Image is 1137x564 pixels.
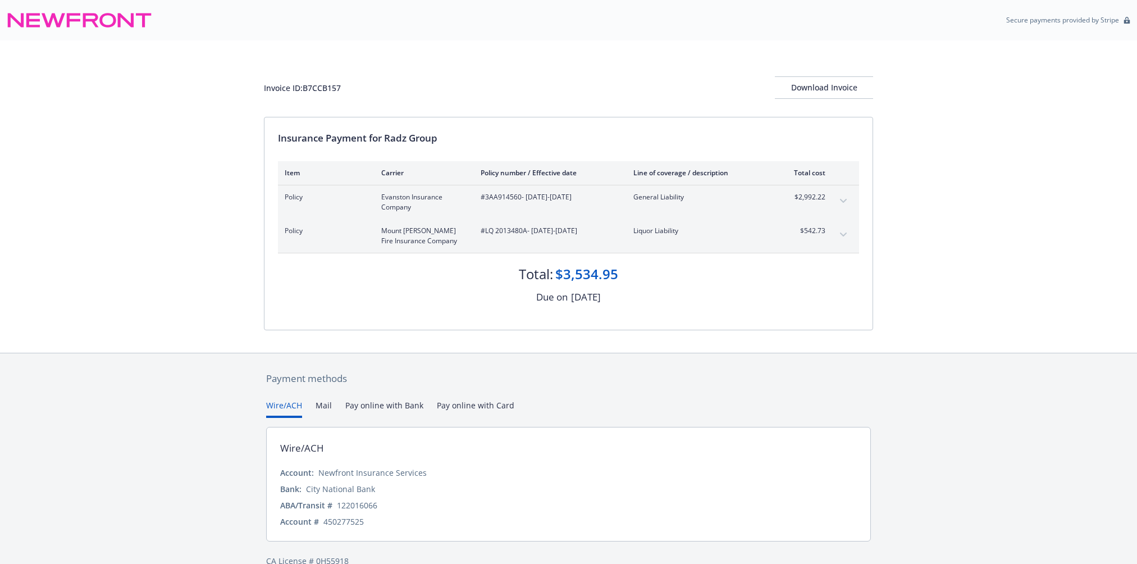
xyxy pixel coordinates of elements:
div: Payment methods [266,371,871,386]
div: Line of coverage / description [633,168,765,178]
div: PolicyEvanston Insurance Company#3AA914560- [DATE]-[DATE]General Liability$2,992.22expand content [278,185,859,219]
div: Wire/ACH [280,441,324,456]
button: expand content [834,192,852,210]
div: ABA/Transit # [280,499,332,511]
button: Pay online with Card [437,399,514,418]
div: Due on [536,290,568,304]
div: Download Invoice [775,77,873,98]
div: 450277525 [323,516,364,527]
div: Account # [280,516,319,527]
div: Carrier [381,168,463,178]
div: Total cost [783,168,825,178]
span: Mount [PERSON_NAME] Fire Insurance Company [381,226,463,246]
span: $542.73 [783,226,825,236]
span: General Liability [633,192,765,202]
div: Total: [519,265,553,284]
span: #3AA914560 - [DATE]-[DATE] [481,192,615,202]
button: Wire/ACH [266,399,302,418]
span: Liquor Liability [633,226,765,236]
button: Pay online with Bank [345,399,423,418]
div: Policy number / Effective date [481,168,615,178]
div: Newfront Insurance Services [318,467,427,479]
div: PolicyMount [PERSON_NAME] Fire Insurance Company#LQ 2013480A- [DATE]-[DATE]Liquor Liability$542.7... [278,219,859,253]
span: Evanston Insurance Company [381,192,463,212]
div: City National Bank [306,483,375,495]
button: Download Invoice [775,76,873,99]
span: Policy [285,226,363,236]
button: expand content [834,226,852,244]
div: [DATE] [571,290,601,304]
div: Invoice ID: B7CCB157 [264,82,341,94]
div: Insurance Payment for Radz Group [278,131,859,145]
span: $2,992.22 [783,192,825,202]
p: Secure payments provided by Stripe [1006,15,1119,25]
button: Mail [316,399,332,418]
div: Item [285,168,363,178]
div: Account: [280,467,314,479]
span: Policy [285,192,363,202]
div: 122016066 [337,499,377,511]
div: $3,534.95 [555,265,618,284]
div: Bank: [280,483,302,495]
